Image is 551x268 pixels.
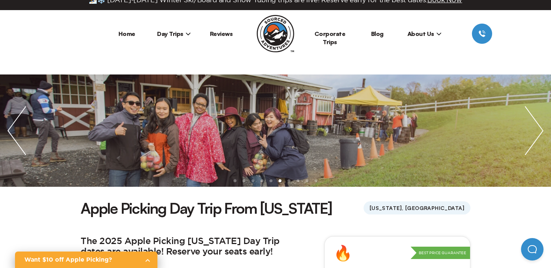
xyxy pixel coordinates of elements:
[210,30,233,37] a: Reviews
[371,30,383,37] a: Blog
[287,179,290,182] li: slide item 7
[118,30,135,37] a: Home
[407,30,442,37] span: About Us
[252,179,255,182] li: slide item 3
[81,236,290,258] h2: The 2025 Apple Picking [US_STATE] Day Trip dates are available! Reserve your seats early!
[305,179,308,182] li: slide item 9
[278,179,281,182] li: slide item 6
[243,179,246,182] li: slide item 2
[257,15,294,52] img: Sourced Adventures company logo
[15,252,157,268] a: Want $10 off Apple Picking?
[364,201,470,214] span: [US_STATE], [GEOGRAPHIC_DATA]
[270,179,273,182] li: slide item 5
[157,30,191,37] span: Day Trips
[261,179,264,182] li: slide item 4
[334,246,352,261] div: 🔥
[234,179,237,182] li: slide item 1
[24,255,139,264] h2: Want $10 off Apple Picking?
[314,30,346,46] a: Corporate Trips
[314,179,317,182] li: slide item 10
[521,238,544,261] iframe: Help Scout Beacon - Open
[81,198,332,218] h1: Apple Picking Day Trip From [US_STATE]
[517,74,551,187] img: next slide / item
[410,247,470,259] p: Best Price Guarantee
[296,179,299,182] li: slide item 8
